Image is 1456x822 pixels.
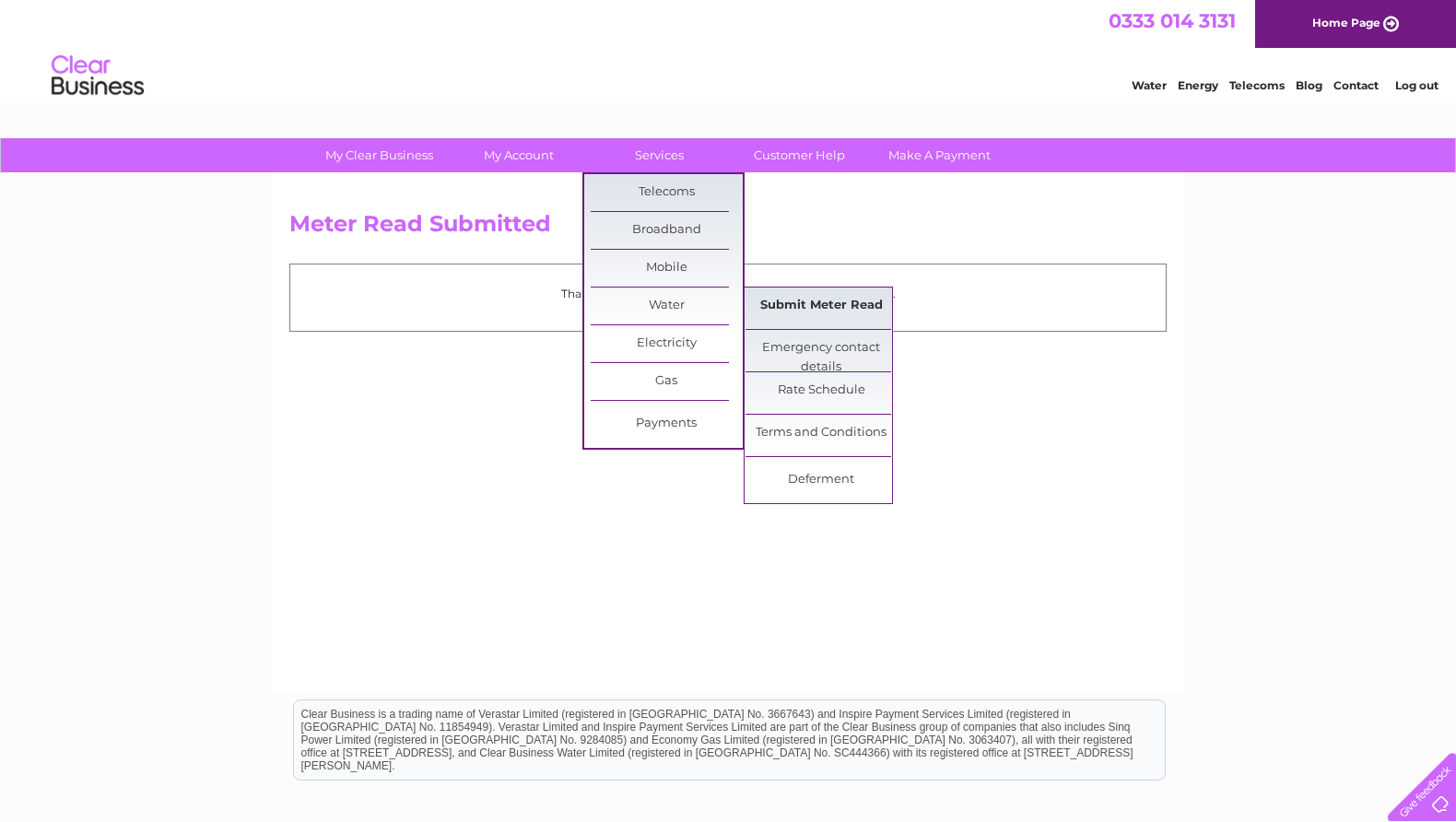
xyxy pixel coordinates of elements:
a: Log out [1395,78,1438,92]
a: Broadband [591,212,743,249]
a: Gas [591,363,743,400]
a: Payments [591,405,743,442]
a: Terms and Conditions [746,415,898,452]
a: Water [1132,78,1167,92]
a: Contact [1333,78,1379,92]
a: Mobile [591,250,743,287]
img: logo.png [51,48,145,104]
a: Rate Schedule [746,372,898,409]
a: Blog [1296,78,1322,92]
a: Deferment [746,462,898,499]
a: Telecoms [591,174,743,211]
a: Make A Payment [863,138,1016,172]
p: Thank you for your time, your meter read has been received. [299,285,1157,302]
a: Customer Help [723,138,875,172]
a: My Account [443,138,595,172]
a: Emergency contact details [746,330,898,367]
a: Electricity [591,325,743,362]
a: Services [583,138,735,172]
a: Telecoms [1229,78,1285,92]
a: My Clear Business [303,138,455,172]
div: Clear Business is a trading name of Verastar Limited (registered in [GEOGRAPHIC_DATA] No. 3667643... [294,10,1165,89]
a: Submit Meter Read [746,288,898,324]
a: Water [591,288,743,324]
a: Energy [1178,78,1218,92]
a: 0333 014 3131 [1109,9,1236,32]
h2: Meter Read Submitted [289,211,1167,246]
